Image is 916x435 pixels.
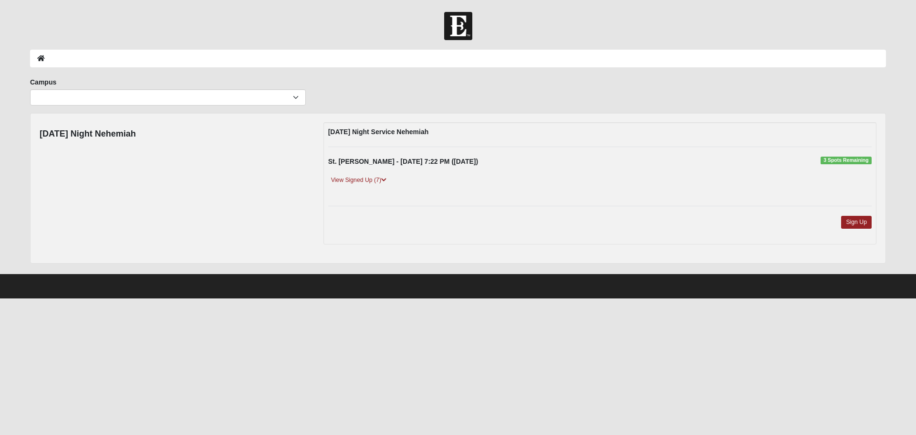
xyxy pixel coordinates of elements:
strong: [DATE] Night Service Nehemiah [328,128,429,136]
span: 3 Spots Remaining [821,157,872,164]
label: Campus [30,77,56,87]
h4: [DATE] Night Nehemiah [40,129,136,139]
a: View Signed Up (7) [328,175,389,185]
a: Sign Up [841,216,872,229]
strong: St. [PERSON_NAME] - [DATE] 7:22 PM ([DATE]) [328,158,478,165]
img: Church of Eleven22 Logo [444,12,472,40]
